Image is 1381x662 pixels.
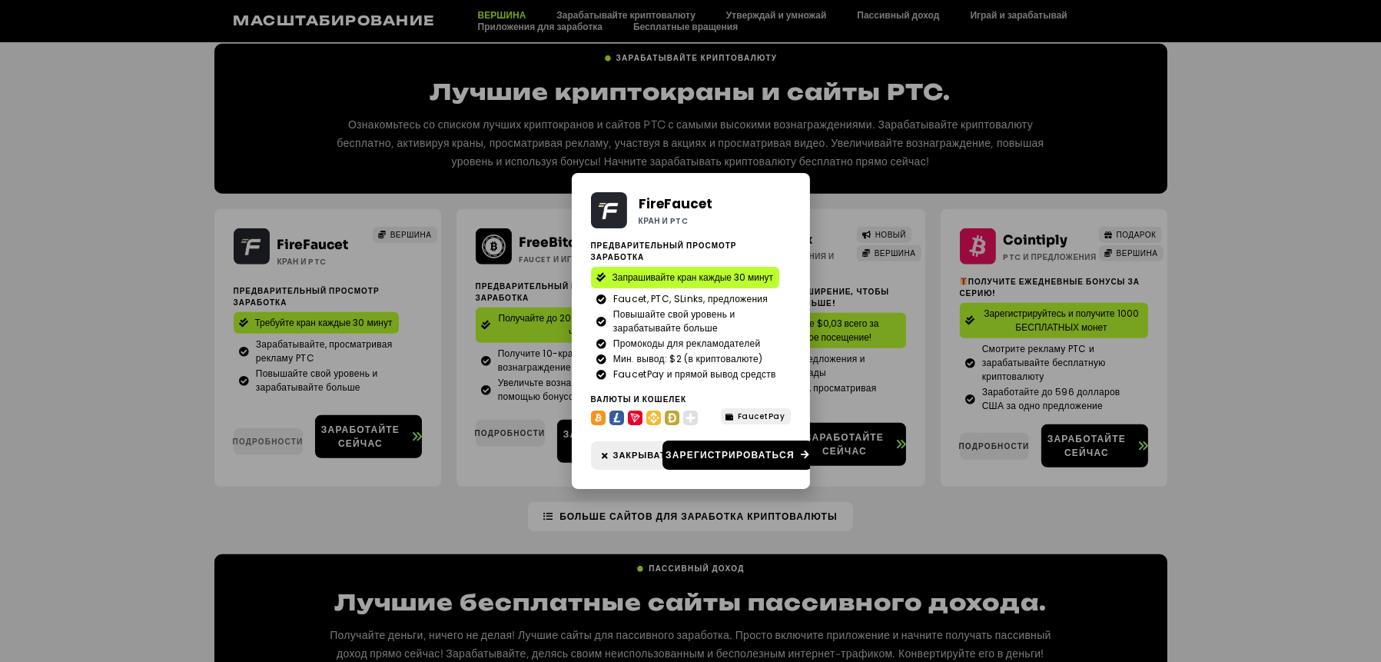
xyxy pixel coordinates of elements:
font: Закрывать [613,449,673,461]
font: Зарегистрироваться [666,448,795,461]
a: FaucetPay [721,408,791,424]
a: Зарегистрироваться [662,441,813,470]
font: Повышайте свой уровень и зарабатывайте больше [613,308,735,334]
font: FaucetPay [738,411,785,422]
font: Мин. вывод: $2 (в криптовалюте) [613,352,763,365]
font: Кран и PTC [639,215,689,227]
a: FireFaucet [639,195,712,213]
font: Предварительный просмотр заработка [591,240,737,263]
font: Промокоды для рекламодателей [613,337,761,350]
font: Faucet, PTC, SLinks, предложения [613,292,768,305]
font: Валюты и кошелек [591,394,687,405]
font: FaucetPay и прямой вывод средств [613,368,776,381]
a: Закрывать [591,441,685,470]
a: Запрашивайте кран каждые 30 минут [591,267,780,288]
font: Запрашивайте кран каждые 30 минут [612,271,774,284]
